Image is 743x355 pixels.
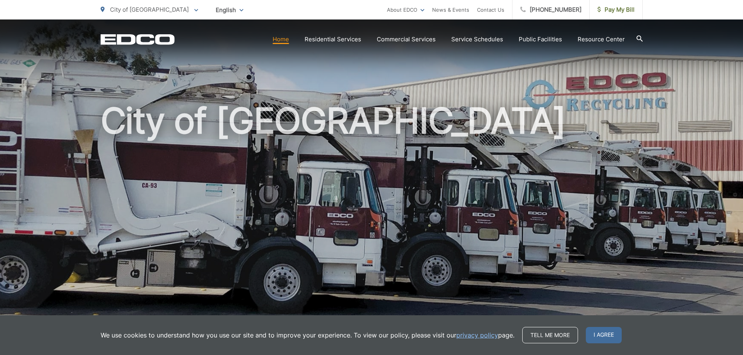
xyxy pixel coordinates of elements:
[377,35,436,44] a: Commercial Services
[586,327,622,343] span: I agree
[273,35,289,44] a: Home
[519,35,562,44] a: Public Facilities
[456,330,498,340] a: privacy policy
[210,3,249,17] span: English
[101,101,643,348] h1: City of [GEOGRAPHIC_DATA]
[305,35,361,44] a: Residential Services
[477,5,504,14] a: Contact Us
[101,330,514,340] p: We use cookies to understand how you use our site and to improve your experience. To view our pol...
[110,6,189,13] span: City of [GEOGRAPHIC_DATA]
[522,327,578,343] a: Tell me more
[451,35,503,44] a: Service Schedules
[432,5,469,14] a: News & Events
[387,5,424,14] a: About EDCO
[101,34,175,45] a: EDCD logo. Return to the homepage.
[578,35,625,44] a: Resource Center
[598,5,635,14] span: Pay My Bill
